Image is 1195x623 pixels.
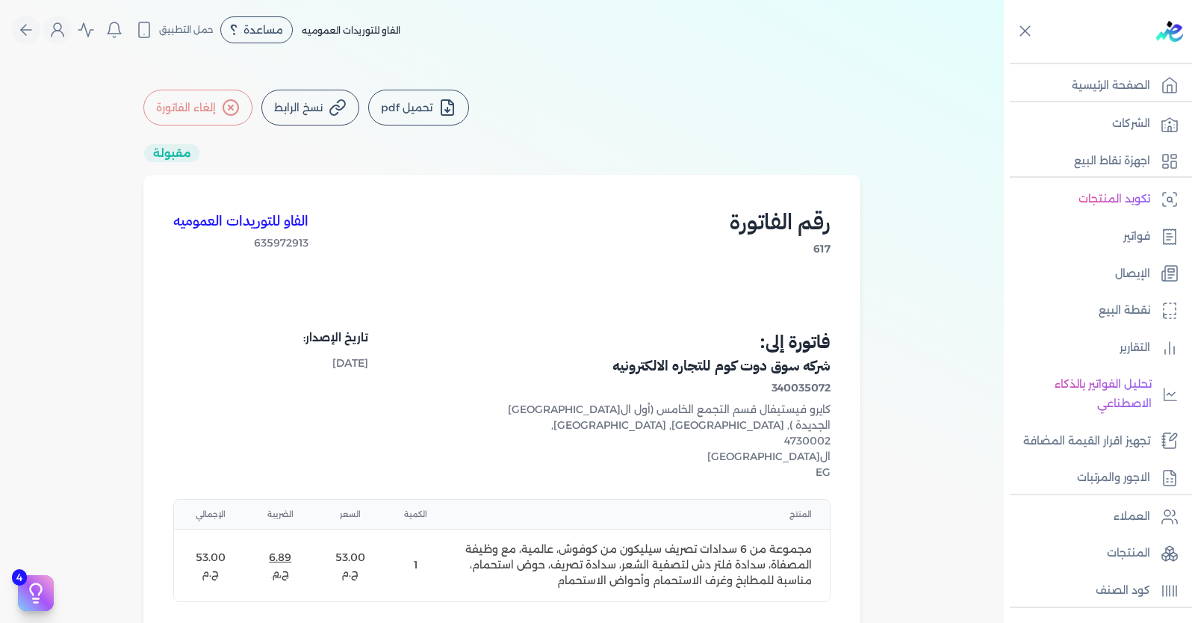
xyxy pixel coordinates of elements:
[220,16,293,43] div: مساعدة
[730,205,831,238] h2: رقم الفاتورة
[1078,190,1150,209] p: تكويد المنتجات
[1114,507,1150,527] p: العملاء
[1004,295,1186,326] a: نقطة البيع
[1074,152,1150,171] p: اجهزة نقاط البيع
[1077,468,1150,488] p: الاجور والمرتبات
[174,530,246,601] td: 53.00 ج.م
[1004,501,1186,533] a: العملاء
[1023,432,1150,451] p: تجهيز اقرار القيمة المضافة
[1107,544,1150,563] p: المنتجات
[506,449,831,465] div: ال[GEOGRAPHIC_DATA]
[1072,76,1150,96] p: الصفحة الرئيسية
[1004,538,1186,569] a: المنتجات
[386,530,445,601] td: 1
[1004,258,1186,290] a: الإيصال
[730,241,831,257] span: 617
[246,500,314,530] th: الضريبة
[1123,227,1150,247] p: فواتير
[506,402,831,449] div: كايرو فيستيفال قسم التجمع الخامس (أول ال[GEOGRAPHIC_DATA] الجديدة ), [GEOGRAPHIC_DATA], [GEOGRAPH...
[506,465,831,480] div: EG
[303,354,368,374] p: [DATE]
[302,25,400,36] span: الفاو للتوريدات العموميه
[173,235,308,251] span: 635972913
[143,90,252,125] button: إلغاء الفاتورة
[1004,70,1186,102] a: الصفحة الرئيسية
[1156,21,1183,42] img: logo
[131,17,217,43] button: حمل التطبيق
[1004,221,1186,252] a: فواتير
[303,329,368,348] p: تاريخ الإصدار:
[314,500,386,530] th: السعر
[445,530,830,601] td: مجموعة من 6 سدادات تصريف سيليكون من كوفوش، عالمية، مع وظيفة المصفاة، سدادة فلتر دش لتصفية الشعر، ...
[314,530,386,601] td: 53.00 ج.م
[506,380,831,396] span: 340035072
[1004,332,1186,364] a: التقارير
[261,90,359,125] button: نسخ الرابط
[1096,581,1150,601] p: كود الصنف
[1004,184,1186,215] a: تكويد المنتجات
[1004,146,1186,177] a: اجهزة نقاط البيع
[1004,369,1186,419] a: تحليل الفواتير بالذكاء الاصطناعي
[386,500,445,530] th: الكمية
[1099,301,1150,320] p: نقطة البيع
[1004,575,1186,607] a: كود الصنف
[173,211,308,232] h1: الفاو للتوريدات العموميه
[1011,375,1152,413] p: تحليل الفواتير بالذكاء الاصطناعي
[445,500,830,530] th: المنتج
[18,575,54,611] button: 4
[1115,264,1150,284] p: الإيصال
[159,23,214,37] span: حمل التطبيق
[1112,114,1150,134] p: الشركات
[143,143,200,163] div: مقبولة
[1120,338,1150,358] p: التقارير
[1004,462,1186,494] a: الاجور والمرتبات
[368,90,469,125] button: تحميل pdf
[12,569,27,586] span: 4
[243,25,283,35] span: مساعدة
[506,356,831,377] h4: شركه سوق دوت كوم للتجاره الالكترونيه
[1004,108,1186,140] a: الشركات
[174,500,246,530] th: الإجمالي
[506,329,831,356] h3: فاتورة إلى:
[1004,426,1186,457] a: تجهيز اقرار القيمة المضافة
[264,550,296,581] button: 6.89 ج.م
